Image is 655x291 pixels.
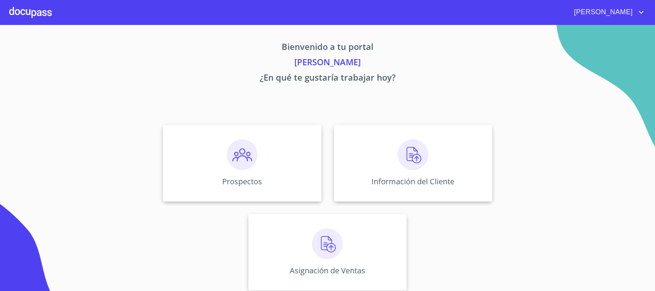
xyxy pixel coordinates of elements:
[568,6,646,18] button: account of current user
[227,139,257,170] img: prospectos.png
[312,228,343,259] img: carga.png
[290,265,365,276] p: Asignación de Ventas
[371,176,454,187] p: Información del Cliente
[91,40,564,56] p: Bienvenido a tu portal
[91,71,564,86] p: ¿En qué te gustaría trabajar hoy?
[91,56,564,71] p: [PERSON_NAME]
[222,176,262,187] p: Prospectos
[568,6,637,18] span: [PERSON_NAME]
[398,139,428,170] img: carga.png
